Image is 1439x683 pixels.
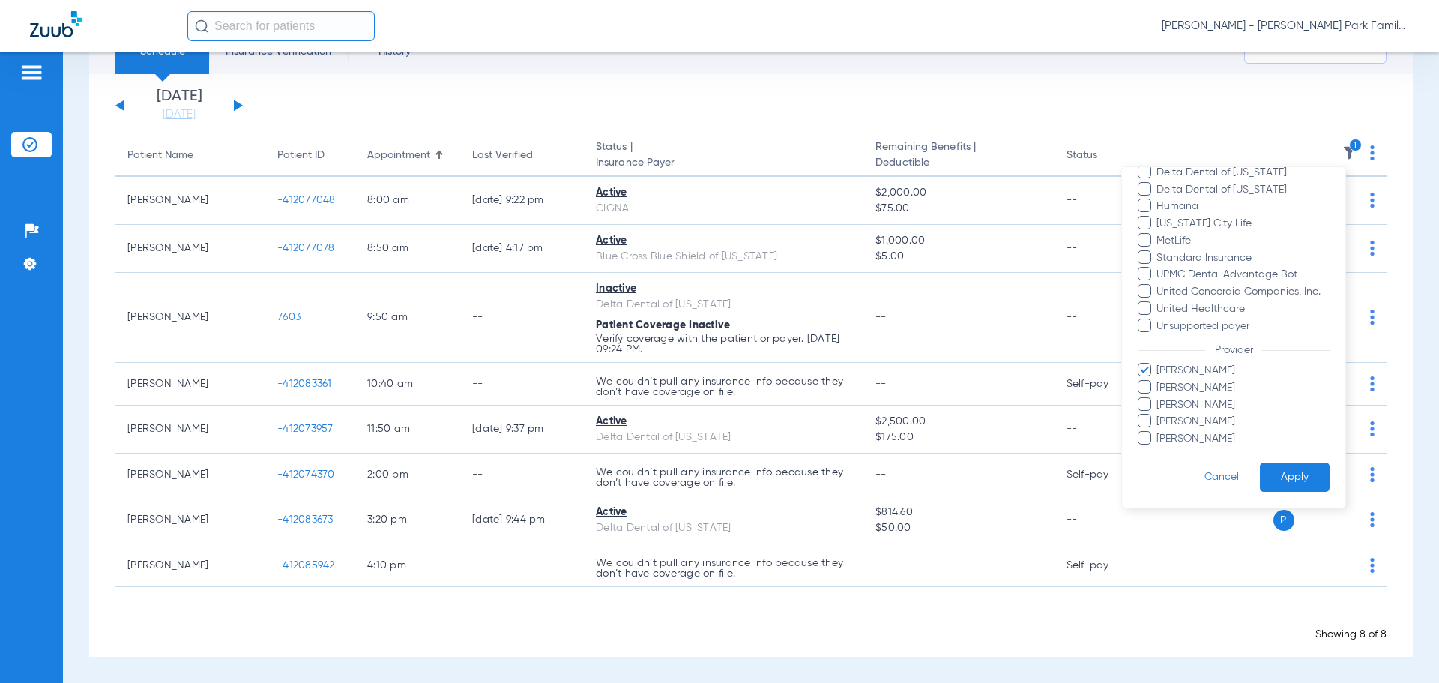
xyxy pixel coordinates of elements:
button: Cancel [1183,463,1260,492]
span: Unsupported payer [1156,319,1330,334]
span: [PERSON_NAME] [1156,431,1330,447]
span: [PERSON_NAME] [1156,363,1330,379]
span: [PERSON_NAME] [1156,380,1330,396]
span: [US_STATE] City Life [1156,216,1330,232]
button: Apply [1260,463,1330,492]
span: [PERSON_NAME] [1156,397,1330,413]
span: Delta Dental of [US_STATE] [1156,165,1330,181]
span: Provider [1205,345,1262,355]
span: [PERSON_NAME] [1156,414,1330,430]
span: Standard Insurance [1156,250,1330,266]
span: UPMC Dental Advantage Bot [1156,267,1330,283]
span: Delta Dental of [US_STATE] [1156,182,1330,198]
span: MetLife [1156,233,1330,249]
span: United Concordia Companies, Inc. [1156,284,1330,300]
span: United Healthcare [1156,301,1330,317]
span: Humana [1156,199,1330,214]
